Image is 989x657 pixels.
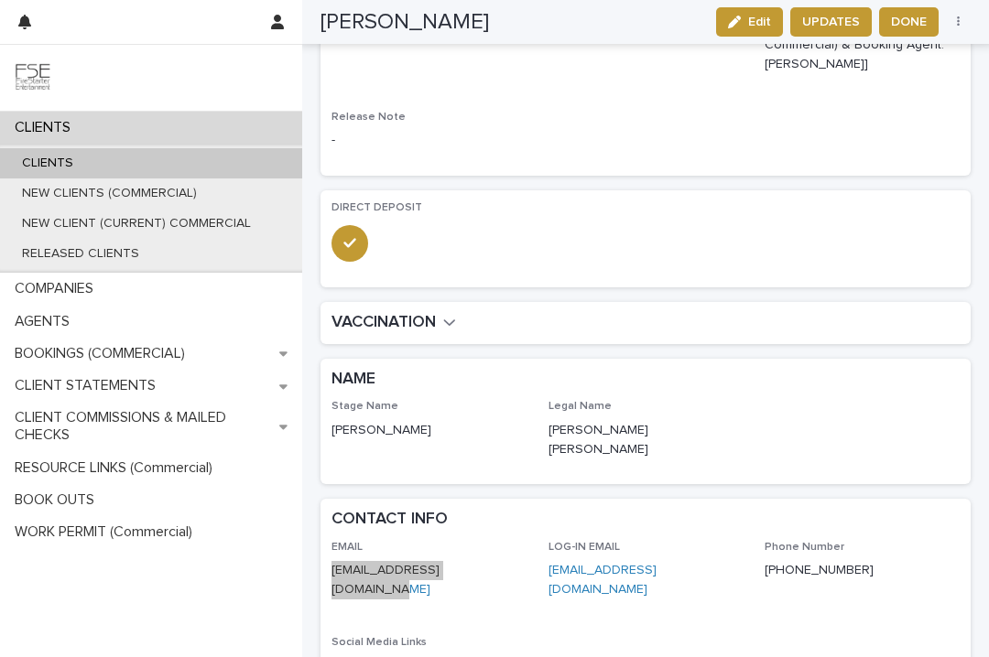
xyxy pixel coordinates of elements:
[331,637,427,648] span: Social Media Links
[891,13,927,31] span: DONE
[331,313,436,333] h2: VACCINATION
[7,313,84,330] p: AGENTS
[748,16,771,28] span: Edit
[7,246,154,262] p: RELEASED CLIENTS
[331,564,440,596] a: [EMAIL_ADDRESS][DOMAIN_NAME]
[331,112,406,123] span: Release Note
[7,216,266,232] p: NEW CLIENT (CURRENT) COMMERCIAL
[716,7,783,37] button: Edit
[7,523,207,541] p: WORK PERMIT (Commercial)
[331,510,448,530] h2: CONTACT INFO
[331,202,422,213] span: DIRECT DEPOSIT
[15,59,51,96] img: 9JgRvJ3ETPGCJDhvPVA5
[802,13,860,31] span: UPDATES
[549,401,612,412] span: Legal Name
[7,280,108,297] p: COMPANIES
[7,345,200,362] p: BOOKINGS (COMMERCIAL)
[790,7,872,37] button: UPDATES
[765,564,874,576] a: [PHONE_NUMBER]
[331,401,398,412] span: Stage Name
[331,313,456,333] button: VACCINATION
[7,459,227,477] p: RESOURCE LINKS (Commercial)
[331,131,527,150] p: -
[879,7,939,37] button: DONE
[321,9,489,36] h2: [PERSON_NAME]
[331,542,363,553] span: EMAIL
[549,542,620,553] span: LOG-IN EMAIL
[7,186,212,201] p: NEW CLIENTS (COMMERCIAL)
[331,421,527,440] p: [PERSON_NAME]
[331,370,375,390] h2: NAME
[765,542,844,553] span: Phone Number
[7,377,170,394] p: CLIENT STATEMENTS
[7,491,109,509] p: BOOK OUTS
[7,409,279,444] p: CLIENT COMMISSIONS & MAILED CHECKS
[7,119,85,136] p: CLIENTS
[549,564,657,596] a: [EMAIL_ADDRESS][DOMAIN_NAME]
[549,421,744,459] p: [PERSON_NAME] [PERSON_NAME]
[7,156,88,171] p: CLIENTS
